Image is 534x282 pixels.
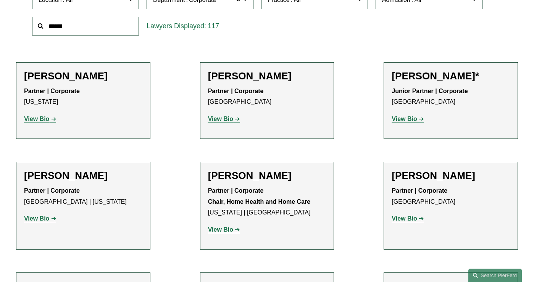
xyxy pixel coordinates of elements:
h2: [PERSON_NAME] [208,70,326,82]
a: View Bio [24,215,56,222]
p: [GEOGRAPHIC_DATA] | [US_STATE] [24,185,142,208]
strong: View Bio [24,116,49,122]
a: View Bio [392,116,424,122]
strong: Partner | Corporate [208,187,264,194]
p: [US_STATE] | [GEOGRAPHIC_DATA] [208,185,326,218]
a: Search this site [468,269,522,282]
h2: [PERSON_NAME] [24,170,142,182]
strong: View Bio [208,116,233,122]
strong: Partner | Corporate [392,187,447,194]
p: [GEOGRAPHIC_DATA] [392,185,510,208]
h2: [PERSON_NAME]* [392,70,510,82]
strong: View Bio [208,226,233,233]
strong: Chair, Home Health and Home Care [208,198,311,205]
a: View Bio [24,116,56,122]
a: View Bio [208,226,240,233]
a: View Bio [208,116,240,122]
strong: View Bio [392,215,417,222]
h2: [PERSON_NAME] [392,170,510,182]
strong: View Bio [392,116,417,122]
a: View Bio [392,215,424,222]
span: 117 [208,22,219,30]
p: [US_STATE] [24,86,142,108]
h2: [PERSON_NAME] [208,170,326,182]
strong: Junior Partner | Corporate [392,88,468,94]
p: [GEOGRAPHIC_DATA] [392,86,510,108]
strong: View Bio [24,215,49,222]
strong: Partner | Corporate [208,88,264,94]
strong: Partner | Corporate [24,187,80,194]
h2: [PERSON_NAME] [24,70,142,82]
p: [GEOGRAPHIC_DATA] [208,86,326,108]
strong: Partner | Corporate [24,88,80,94]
